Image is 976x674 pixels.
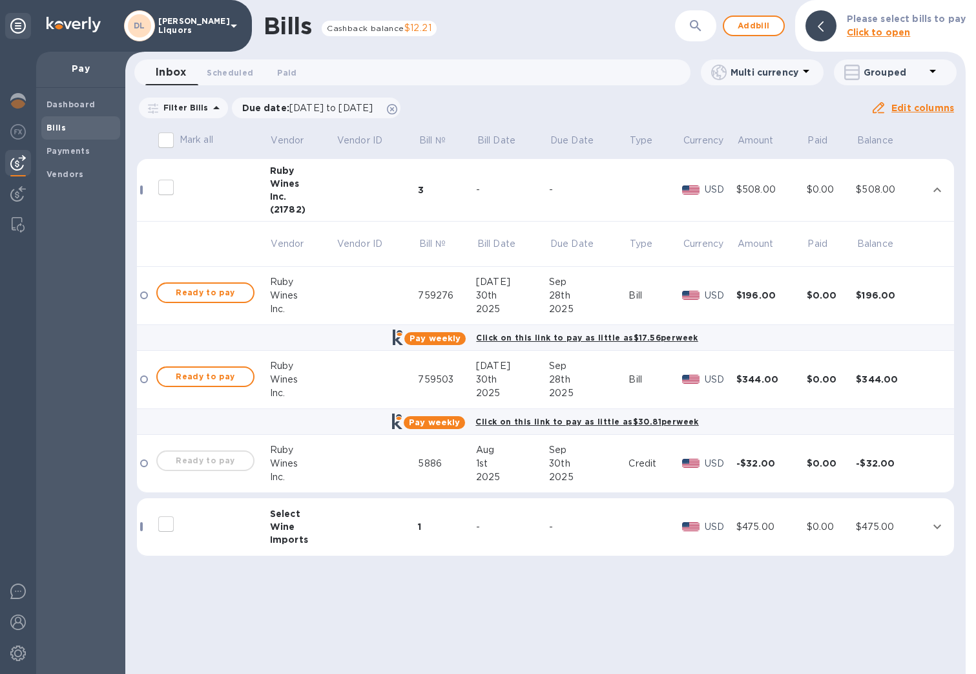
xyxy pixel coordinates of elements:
[705,457,736,470] p: USD
[270,386,336,400] div: Inc.
[475,417,698,427] b: Click on this link to pay as little as $30.81 per week
[242,101,380,114] p: Due date :
[47,123,66,132] b: Bills
[928,180,947,200] button: expand row
[549,289,628,302] div: 28th
[264,12,311,39] h1: Bills
[337,237,382,251] p: Vendor ID
[271,134,320,147] span: Vendor
[270,443,336,457] div: Ruby
[476,183,549,196] div: -
[271,134,304,147] p: Vendor
[270,359,336,373] div: Ruby
[549,359,628,373] div: Sep
[807,237,844,251] span: Paid
[682,522,700,531] img: USD
[47,100,96,109] b: Dashboard
[856,289,926,302] div: $196.00
[807,134,827,147] p: Paid
[418,184,476,196] div: 3
[47,146,90,156] b: Payments
[271,237,320,251] span: Vendor
[549,470,628,484] div: 2025
[847,14,966,24] b: Please select bills to pay
[327,23,404,33] span: Cashback balance
[856,457,926,470] div: -$32.00
[807,134,844,147] span: Paid
[476,443,549,457] div: Aug
[549,373,628,386] div: 28th
[856,373,926,386] div: $344.00
[337,237,399,251] span: Vendor ID
[682,291,700,300] img: USD
[734,18,773,34] span: Add bill
[856,520,926,534] div: $475.00
[418,373,476,386] div: 759503
[705,289,736,302] p: USD
[550,237,610,251] span: Due Date
[270,203,336,216] div: (21782)
[682,185,700,195] img: USD
[477,237,532,251] span: Bill Date
[857,237,910,251] span: Balance
[134,21,145,30] b: DL
[270,302,336,316] div: Inc.
[156,366,254,387] button: Ready to pay
[628,289,682,302] div: Bill
[270,275,336,289] div: Ruby
[630,134,653,147] span: Type
[270,373,336,386] div: Wines
[419,134,462,147] span: Bill №
[270,289,336,302] div: Wines
[738,237,774,251] p: Amount
[731,66,798,79] p: Multi currency
[705,373,736,386] p: USD
[682,375,700,384] img: USD
[477,134,515,147] span: Bill Date
[857,237,893,251] p: Balance
[705,520,736,534] p: USD
[857,134,910,147] span: Balance
[337,134,382,147] p: Vendor ID
[807,457,857,470] div: $0.00
[705,183,736,196] p: USD
[207,66,253,79] span: Scheduled
[738,134,774,147] p: Amount
[628,457,682,470] div: Credit
[476,302,549,316] div: 2025
[476,333,698,342] b: Click on this link to pay as little as $17.56 per week
[476,289,549,302] div: 30th
[277,66,296,79] span: Paid
[549,275,628,289] div: Sep
[736,373,807,386] div: $344.00
[549,302,628,316] div: 2025
[418,520,476,533] div: 1
[738,237,791,251] span: Amount
[419,237,446,251] p: Bill №
[270,520,336,533] div: Wine
[232,98,401,118] div: Due date:[DATE] to [DATE]
[807,183,857,196] div: $0.00
[549,443,628,457] div: Sep
[476,470,549,484] div: 2025
[168,369,243,384] span: Ready to pay
[807,237,827,251] p: Paid
[549,386,628,400] div: 2025
[419,134,446,147] p: Bill №
[476,359,549,373] div: [DATE]
[418,457,476,470] div: 5886
[10,124,26,140] img: Foreign exchange
[47,169,84,179] b: Vendors
[158,17,223,35] p: [PERSON_NAME] Liquors
[410,333,461,343] b: Pay weekly
[683,237,723,251] p: Currency
[419,237,462,251] span: Bill №
[404,23,431,33] span: $12.21
[857,134,893,147] p: Balance
[476,373,549,386] div: 30th
[270,507,336,520] div: Select
[928,517,947,536] button: expand row
[550,237,594,251] p: Due Date
[477,237,515,251] p: Bill Date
